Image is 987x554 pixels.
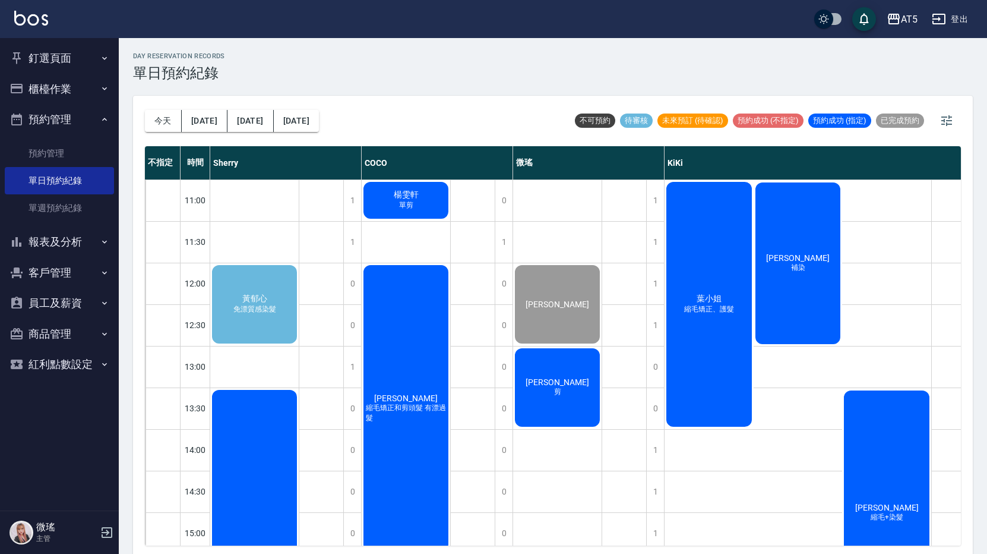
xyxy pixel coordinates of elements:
button: [DATE] [182,110,227,132]
button: [DATE] [274,110,319,132]
div: 0 [495,513,513,554]
div: 1 [343,180,361,221]
div: 1 [646,263,664,304]
button: 報表及分析 [5,226,114,257]
div: 0 [495,347,513,388]
div: 0 [646,347,664,388]
div: 0 [495,263,513,304]
span: 縮毛矯正和剪頭髮 有漂過髮 [363,403,448,423]
div: COCO [362,146,513,180]
a: 單週預約紀錄 [5,194,114,222]
img: Logo [14,11,48,26]
button: 今天 [145,110,182,132]
span: 葉小姐 [694,294,724,304]
div: 0 [343,513,361,554]
span: 縮毛矯正、護髮 [682,304,736,314]
div: 11:00 [181,180,210,221]
div: 15:00 [181,512,210,554]
button: 商品管理 [5,319,114,350]
button: 客戶管理 [5,257,114,288]
span: 預約成功 (指定) [808,115,871,126]
div: 0 [343,388,361,429]
div: 微瑤 [513,146,665,180]
button: [DATE] [227,110,273,132]
span: 待審核 [620,115,653,126]
div: 1 [646,222,664,263]
div: AT5 [901,12,918,27]
span: [PERSON_NAME] [523,377,591,387]
div: 0 [495,430,513,471]
h5: 微瑤 [36,521,97,533]
div: 1 [343,347,361,388]
span: 黃郁心 [240,294,270,304]
div: 0 [343,471,361,512]
div: 不指定 [145,146,181,180]
div: 1 [646,471,664,512]
button: 紅利點數設定 [5,349,114,380]
div: 0 [646,388,664,429]
span: [PERSON_NAME] [764,253,832,263]
div: 11:30 [181,221,210,263]
a: 單日預約紀錄 [5,167,114,194]
span: [PERSON_NAME] [523,300,591,309]
div: 0 [343,305,361,346]
div: 0 [343,430,361,471]
span: 補染 [789,263,808,273]
span: 剪 [552,387,564,397]
div: 12:30 [181,304,210,346]
div: 14:00 [181,429,210,471]
div: 1 [495,222,513,263]
div: Sherry [210,146,362,180]
button: AT5 [882,7,922,32]
button: 櫃檯作業 [5,74,114,105]
span: [PERSON_NAME] [853,503,921,512]
div: 0 [495,305,513,346]
div: 1 [343,222,361,263]
div: 13:00 [181,346,210,388]
button: 登出 [927,8,973,30]
div: 1 [646,430,664,471]
span: 已完成預約 [876,115,924,126]
a: 預約管理 [5,140,114,167]
span: 不可預約 [575,115,615,126]
div: 0 [495,180,513,221]
h2: day Reservation records [133,52,225,60]
span: 單剪 [397,200,416,210]
span: [PERSON_NAME] [372,394,440,403]
button: 釘選頁面 [5,43,114,74]
div: 12:00 [181,263,210,304]
button: 員工及薪資 [5,288,114,319]
h3: 單日預約紀錄 [133,65,225,81]
span: 預約成功 (不指定) [733,115,803,126]
div: 0 [495,471,513,512]
div: 13:30 [181,388,210,429]
button: 預約管理 [5,104,114,135]
span: 縮毛+染髮 [868,512,906,522]
div: 0 [495,388,513,429]
span: 未來預訂 (待確認) [657,115,728,126]
img: Person [10,521,33,544]
div: 0 [343,263,361,304]
span: 楊雯軒 [391,190,421,200]
button: save [852,7,876,31]
div: 1 [646,180,664,221]
div: 14:30 [181,471,210,512]
div: 1 [646,305,664,346]
div: 1 [646,513,664,554]
div: 時間 [181,146,210,180]
span: 免漂質感染髮 [231,304,279,314]
p: 主管 [36,533,97,544]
